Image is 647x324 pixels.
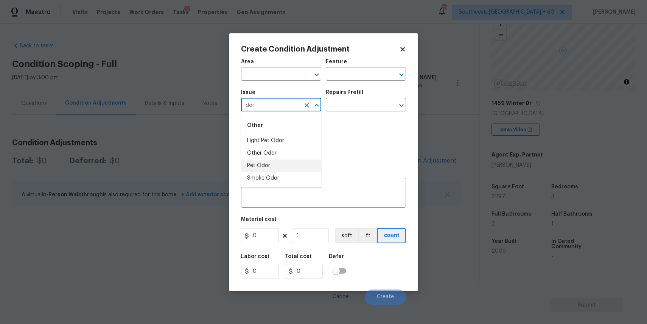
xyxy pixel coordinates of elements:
[320,290,362,305] button: Cancel
[326,90,363,95] h5: Repairs Prefill
[311,100,322,111] button: Close
[377,228,406,243] button: count
[241,217,277,222] h5: Material cost
[358,228,377,243] button: ft
[396,69,407,80] button: Open
[241,116,321,135] div: Other
[311,69,322,80] button: Open
[241,45,399,53] h2: Create Condition Adjustment
[241,160,321,172] li: Pet Odor
[285,254,312,259] h5: Total cost
[326,59,347,64] h5: Feature
[241,147,321,160] li: Other Odor
[241,90,255,95] h5: Issue
[302,100,312,111] button: Clear
[329,254,344,259] h5: Defer
[335,228,358,243] button: sqft
[241,135,321,147] li: Light Pet Odor
[396,100,407,111] button: Open
[377,294,394,300] span: Create
[241,254,270,259] h5: Labor cost
[333,294,350,300] span: Cancel
[365,290,406,305] button: Create
[241,172,321,185] li: Smoke Odor
[241,59,254,64] h5: Area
